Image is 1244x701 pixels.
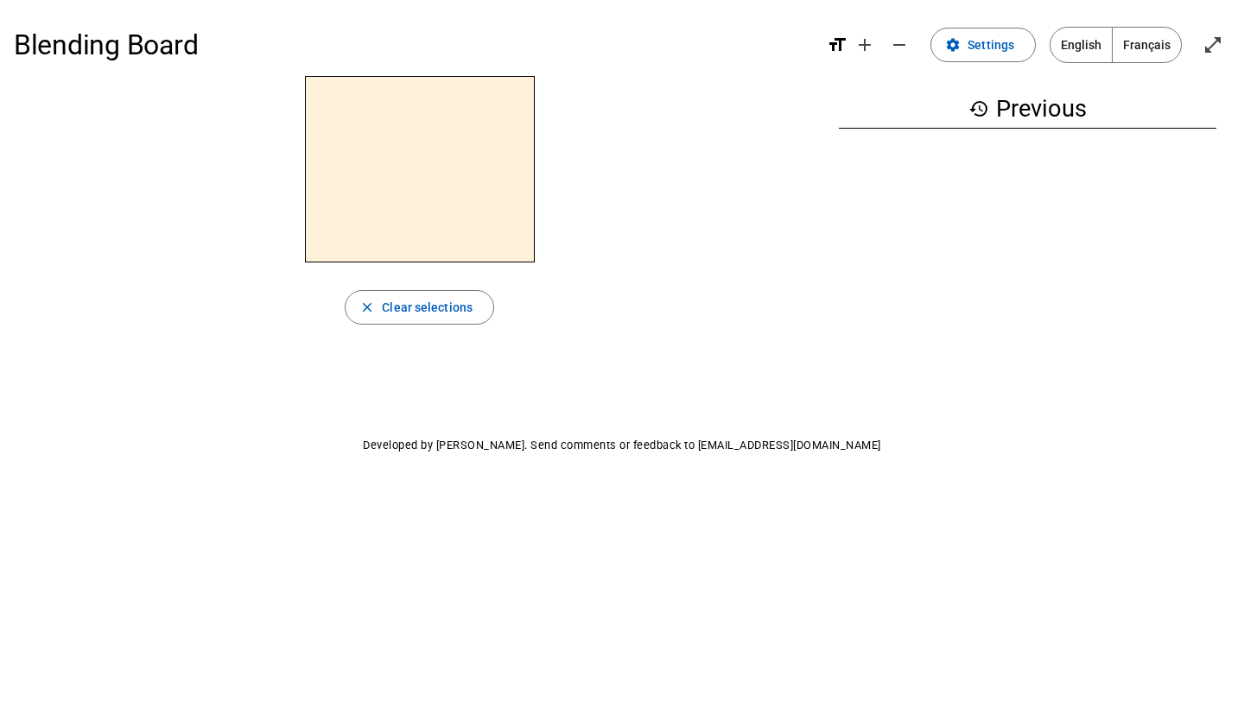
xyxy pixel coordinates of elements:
[1203,35,1223,55] mat-icon: open_in_full
[14,17,813,73] h1: Blending Board
[14,435,1230,456] p: Developed by [PERSON_NAME]. Send comments or feedback to [EMAIL_ADDRESS][DOMAIN_NAME]
[382,297,473,318] span: Clear selections
[359,300,375,315] mat-icon: close
[968,98,989,119] mat-icon: history
[882,28,917,62] button: Decrease font size
[1196,28,1230,62] button: Enter full screen
[839,90,1216,129] h3: Previous
[945,37,961,53] mat-icon: settings
[968,35,1014,55] span: Settings
[1050,27,1182,63] mat-button-toggle-group: Language selection
[1050,28,1112,62] span: English
[345,290,494,325] button: Clear selections
[827,35,847,55] mat-icon: format_size
[930,28,1036,62] button: Settings
[847,28,882,62] button: Increase font size
[889,35,910,55] mat-icon: remove
[854,35,875,55] mat-icon: add
[1113,28,1181,62] span: Français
